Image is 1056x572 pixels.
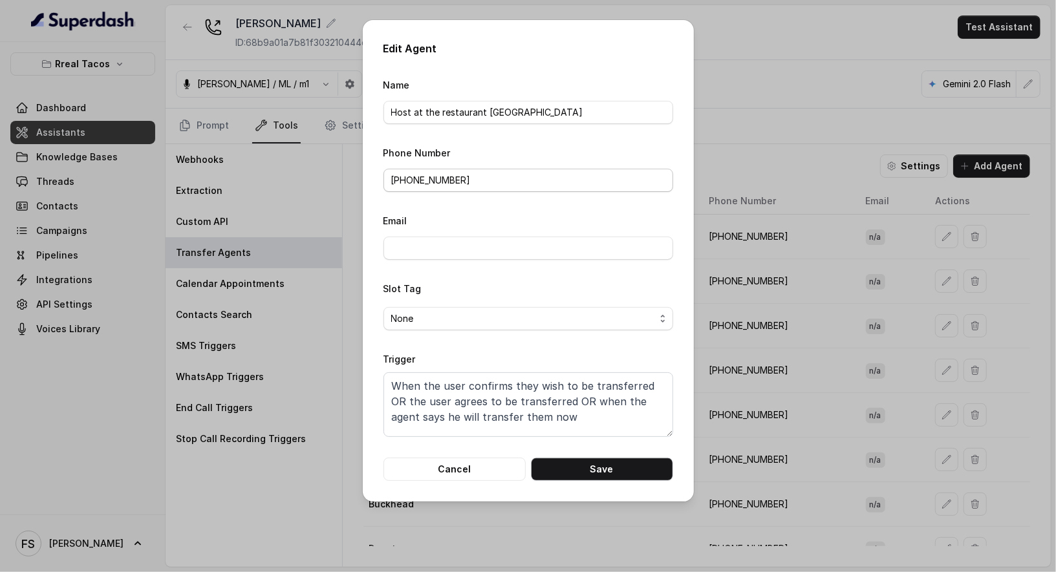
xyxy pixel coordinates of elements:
label: Email [383,215,407,226]
button: Save [531,458,673,481]
label: Trigger [383,354,416,365]
label: Slot Tag [383,283,422,294]
h2: Edit Agent [383,41,673,56]
button: None [383,307,673,330]
label: Phone Number [383,147,451,158]
label: Name [383,79,410,90]
button: Cancel [383,458,526,481]
span: None [391,311,655,326]
textarea: When the user confirms they wish to be transferred OR the user agrees to be transferred OR when t... [383,372,673,437]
